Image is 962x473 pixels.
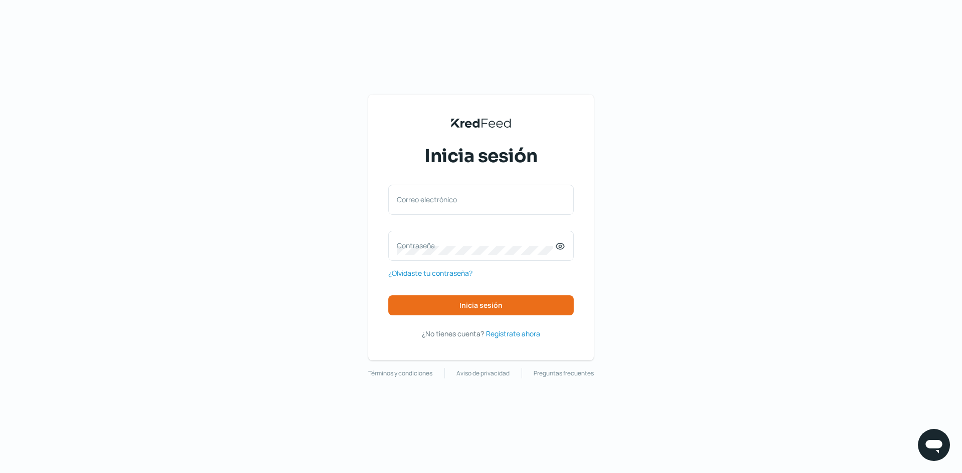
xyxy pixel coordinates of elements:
[388,267,472,279] a: ¿Olvidaste tu contraseña?
[424,144,538,169] span: Inicia sesión
[397,195,555,204] label: Correo electrónico
[924,435,944,455] img: chatIcon
[422,329,484,338] span: ¿No tienes cuenta?
[486,327,540,340] a: Regístrate ahora
[368,368,432,379] a: Términos y condiciones
[456,368,510,379] a: Aviso de privacidad
[534,368,594,379] a: Preguntas frecuentes
[459,302,503,309] span: Inicia sesión
[397,241,555,250] label: Contraseña
[388,295,574,315] button: Inicia sesión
